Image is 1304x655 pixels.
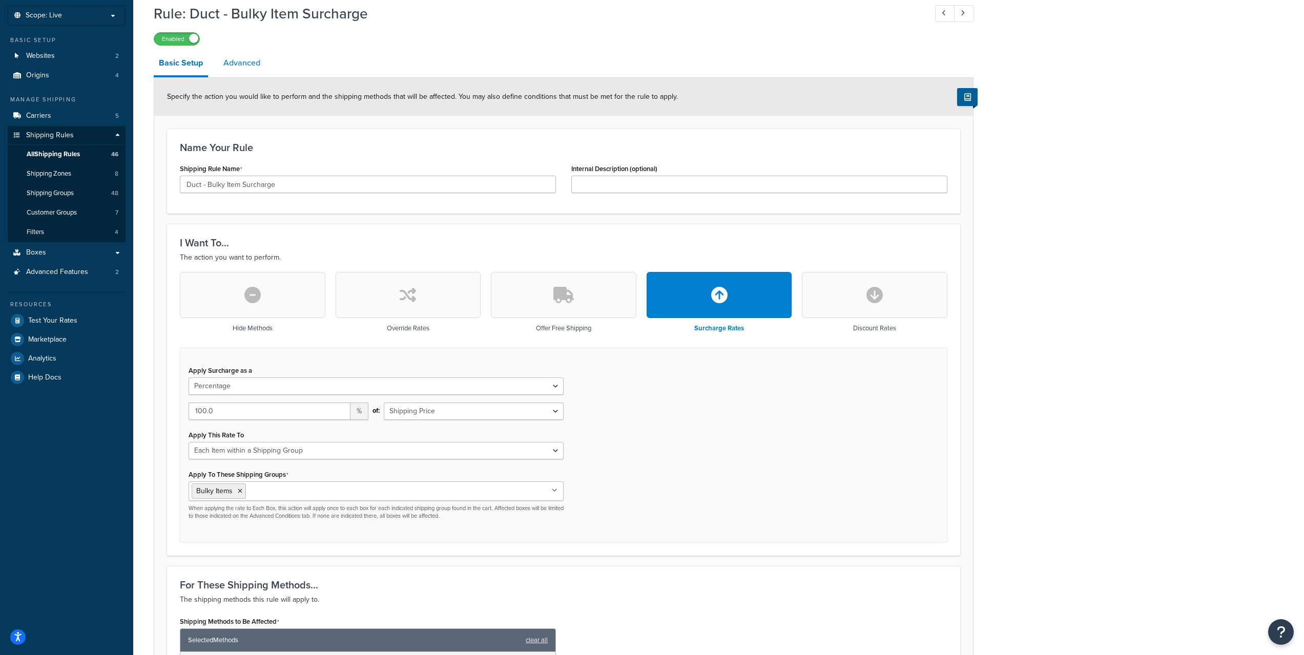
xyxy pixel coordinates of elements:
span: 2 [115,268,119,277]
h3: Name Your Rule [180,142,947,153]
span: Customer Groups [27,208,77,217]
span: 8 [115,170,118,178]
a: Customer Groups7 [8,203,126,222]
h3: I Want To... [180,237,947,248]
a: Marketplace [8,330,126,349]
a: Filters4 [8,223,126,242]
li: Shipping Groups [8,184,126,203]
a: Basic Setup [154,51,208,77]
span: Test Your Rates [28,316,77,325]
li: Customer Groups [8,203,126,222]
span: Filters [27,228,44,237]
span: Advanced Features [26,268,88,277]
a: Advanced [218,51,265,75]
li: Filters [8,223,126,242]
li: Shipping Zones [8,164,126,183]
span: Shipping Zones [27,170,71,178]
span: 46 [111,150,118,159]
h3: Discount Rates [853,325,896,332]
span: Scope: Live [26,11,62,20]
a: Advanced Features2 [8,263,126,282]
button: Show Help Docs [957,88,978,106]
a: Origins4 [8,66,126,85]
li: Carriers [8,107,126,125]
a: Shipping Groups48 [8,184,126,203]
span: All Shipping Rules [27,150,80,159]
label: Internal Description (optional) [571,165,657,173]
span: 7 [115,208,118,217]
span: Bulky Items [196,485,233,496]
span: 5 [115,112,119,120]
a: Previous Record [935,5,955,22]
span: Carriers [26,112,51,120]
a: AllShipping Rules46 [8,145,126,164]
span: Shipping Groups [27,189,74,198]
h3: Override Rates [387,325,429,332]
h3: For These Shipping Methods... [180,579,947,590]
a: Analytics [8,349,126,368]
h3: Hide Methods [233,325,273,332]
label: Shipping Rule Name [180,165,242,173]
li: Shipping Rules [8,126,126,243]
p: When applying the rate to Each Box, this action will apply once to each box for each indicated sh... [189,504,564,520]
span: % [350,403,368,420]
span: 48 [111,189,118,198]
li: Origins [8,66,126,85]
a: Help Docs [8,368,126,387]
button: Open Resource Center [1268,619,1294,645]
a: Shipping Zones8 [8,164,126,183]
a: Shipping Rules [8,126,126,145]
div: Manage Shipping [8,95,126,104]
span: Specify the action you would like to perform and the shipping methods that will be affected. You ... [167,91,678,102]
span: Boxes [26,248,46,257]
span: Origins [26,71,49,80]
span: Selected Methods [188,633,521,647]
h1: Rule: Duct - Bulky Item Surcharge [154,4,916,24]
a: Test Your Rates [8,311,126,330]
span: Help Docs [28,373,61,382]
h3: Surcharge Rates [694,325,744,332]
span: of: [372,404,380,418]
li: Websites [8,47,126,66]
span: Websites [26,52,55,60]
label: Apply This Rate To [189,431,244,439]
a: clear all [526,633,548,647]
h3: Offer Free Shipping [536,325,591,332]
div: Resources [8,300,126,309]
label: Apply To These Shipping Groups [189,471,288,479]
label: Shipping Methods to Be Affected [180,618,279,626]
span: 2 [115,52,119,60]
span: Shipping Rules [26,131,74,140]
div: Basic Setup [8,36,126,45]
li: Advanced Features [8,263,126,282]
label: Enabled [154,33,199,45]
label: Apply Surcharge as a [189,367,252,374]
a: Carriers5 [8,107,126,125]
a: Boxes [8,243,126,262]
span: Analytics [28,354,56,363]
a: Websites2 [8,47,126,66]
a: Next Record [954,5,974,22]
p: The action you want to perform. [180,251,947,264]
span: 4 [115,228,118,237]
p: The shipping methods this rule will apply to. [180,594,947,606]
span: Marketplace [28,335,67,344]
span: 4 [115,71,119,80]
